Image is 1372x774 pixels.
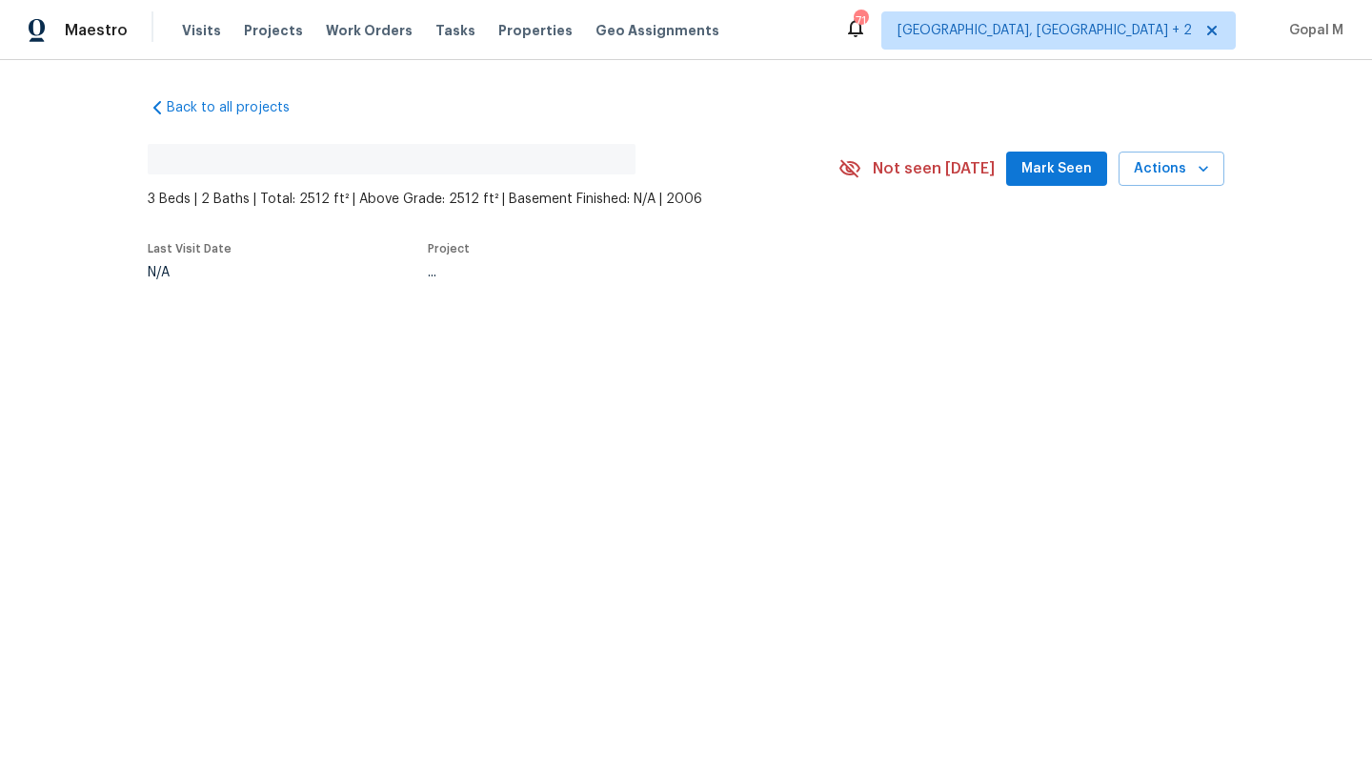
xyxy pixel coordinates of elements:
[428,243,470,255] span: Project
[873,159,995,178] span: Not seen [DATE]
[182,21,221,40] span: Visits
[1006,152,1107,187] button: Mark Seen
[1134,157,1209,181] span: Actions
[148,243,232,255] span: Last Visit Date
[326,21,413,40] span: Work Orders
[148,266,232,279] div: N/A
[428,266,794,279] div: ...
[1281,21,1343,40] span: Gopal M
[148,98,331,117] a: Back to all projects
[898,21,1192,40] span: [GEOGRAPHIC_DATA], [GEOGRAPHIC_DATA] + 2
[148,190,838,209] span: 3 Beds | 2 Baths | Total: 2512 ft² | Above Grade: 2512 ft² | Basement Finished: N/A | 2006
[595,21,719,40] span: Geo Assignments
[854,11,867,31] div: 71
[244,21,303,40] span: Projects
[435,24,475,37] span: Tasks
[498,21,573,40] span: Properties
[1119,152,1224,187] button: Actions
[65,21,128,40] span: Maestro
[1021,157,1092,181] span: Mark Seen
